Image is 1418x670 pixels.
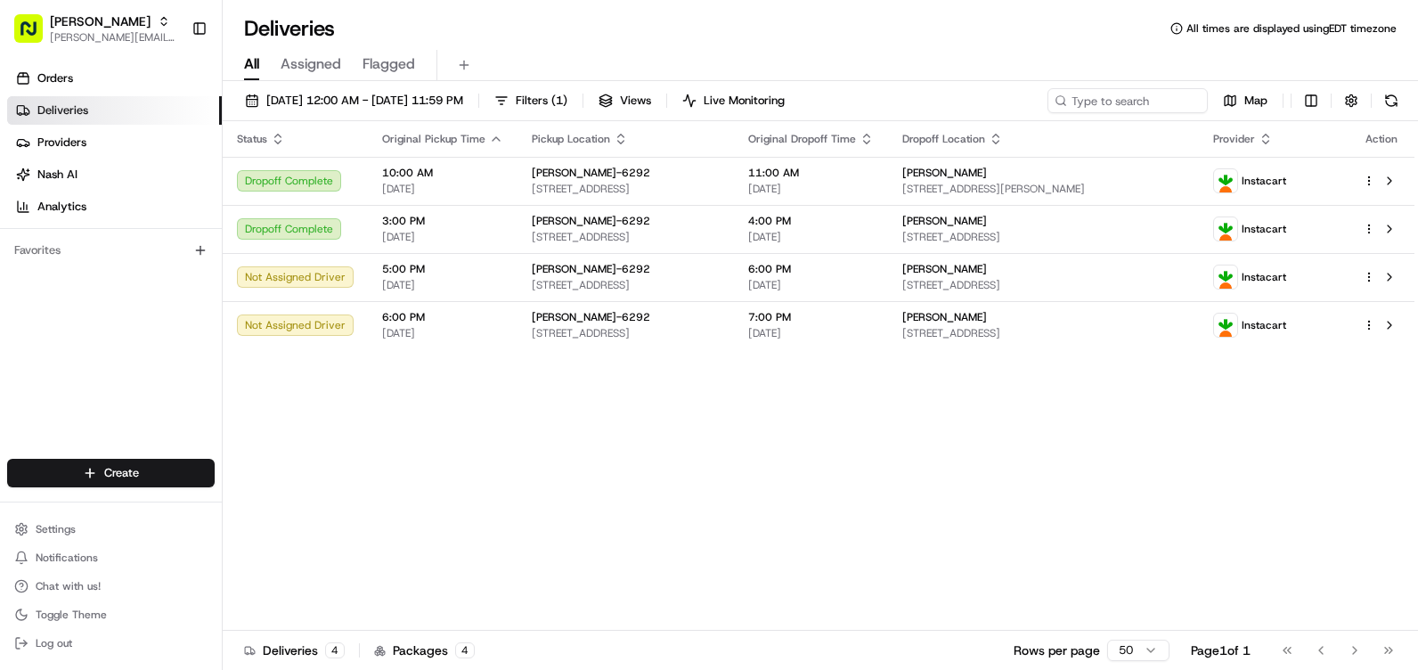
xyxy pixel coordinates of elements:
button: Filters(1) [486,88,575,113]
span: Create [104,465,139,481]
span: [DATE] [748,278,874,292]
span: Chat with us! [36,579,101,593]
span: All times are displayed using EDT timezone [1186,21,1397,36]
span: [PERSON_NAME]-6292 [532,214,650,228]
span: [DATE] [382,326,503,340]
span: Instacart [1242,270,1286,284]
span: [DATE] [382,278,503,292]
a: Providers [7,128,222,157]
span: 7:00 PM [748,310,874,324]
span: Providers [37,135,86,151]
div: Packages [374,641,475,659]
span: [STREET_ADDRESS] [532,230,720,244]
span: [PERSON_NAME]-6292 [532,310,650,324]
div: Action [1363,132,1400,146]
span: Assigned [281,53,341,75]
span: [STREET_ADDRESS][PERSON_NAME] [902,182,1185,196]
span: All [244,53,259,75]
a: Nash AI [7,160,222,189]
span: Flagged [363,53,415,75]
span: Status [237,132,267,146]
img: profile_instacart_ahold_partner.png [1214,169,1237,192]
span: Instacart [1242,222,1286,236]
span: [PERSON_NAME]-6292 [532,262,650,276]
span: [STREET_ADDRESS] [532,326,720,340]
span: Orders [37,70,73,86]
span: Deliveries [37,102,88,118]
button: Log out [7,631,215,656]
span: Log out [36,636,72,650]
span: Nash AI [37,167,77,183]
button: [PERSON_NAME] [50,12,151,30]
span: Live Monitoring [704,93,785,109]
span: 4:00 PM [748,214,874,228]
input: Type to search [1047,88,1208,113]
span: 11:00 AM [748,166,874,180]
span: [DATE] [382,182,503,196]
button: [PERSON_NAME][PERSON_NAME][EMAIL_ADDRESS][PERSON_NAME][DOMAIN_NAME] [7,7,184,50]
p: Rows per page [1014,641,1100,659]
button: Toggle Theme [7,602,215,627]
span: [DATE] [748,230,874,244]
a: Orders [7,64,222,93]
img: profile_instacart_ahold_partner.png [1214,314,1237,337]
span: Original Dropoff Time [748,132,856,146]
span: Pickup Location [532,132,610,146]
span: Dropoff Location [902,132,985,146]
span: [PERSON_NAME] [902,166,987,180]
span: [STREET_ADDRESS] [902,230,1185,244]
span: [STREET_ADDRESS] [902,278,1185,292]
a: Deliveries [7,96,222,125]
span: Filters [516,93,567,109]
span: Settings [36,522,76,536]
span: [DATE] 12:00 AM - [DATE] 11:59 PM [266,93,463,109]
img: profile_instacart_ahold_partner.png [1214,217,1237,241]
span: [STREET_ADDRESS] [532,278,720,292]
span: Original Pickup Time [382,132,485,146]
div: Page 1 of 1 [1191,641,1251,659]
span: ( 1 ) [551,93,567,109]
button: [DATE] 12:00 AM - [DATE] 11:59 PM [237,88,471,113]
span: [DATE] [748,182,874,196]
button: Settings [7,517,215,542]
button: Views [591,88,659,113]
span: [STREET_ADDRESS] [902,326,1185,340]
button: Chat with us! [7,574,215,599]
span: [PERSON_NAME] [902,214,987,228]
span: Views [620,93,651,109]
span: Instacart [1242,318,1286,332]
span: [PERSON_NAME]-6292 [532,166,650,180]
button: Create [7,459,215,487]
span: Instacart [1242,174,1286,188]
span: Toggle Theme [36,608,107,622]
div: 4 [455,642,475,658]
button: Map [1215,88,1275,113]
a: Analytics [7,192,222,221]
span: 10:00 AM [382,166,503,180]
span: 6:00 PM [748,262,874,276]
button: [PERSON_NAME][EMAIL_ADDRESS][PERSON_NAME][DOMAIN_NAME] [50,30,177,45]
span: [STREET_ADDRESS] [532,182,720,196]
button: Notifications [7,545,215,570]
img: profile_instacart_ahold_partner.png [1214,266,1237,289]
span: [DATE] [382,230,503,244]
span: [PERSON_NAME] [902,262,987,276]
button: Refresh [1379,88,1404,113]
span: [DATE] [748,326,874,340]
div: Favorites [7,236,215,265]
span: 3:00 PM [382,214,503,228]
div: 4 [325,642,345,658]
span: [PERSON_NAME] [902,310,987,324]
button: Live Monitoring [674,88,793,113]
span: Notifications [36,551,98,565]
span: Provider [1213,132,1255,146]
span: 6:00 PM [382,310,503,324]
span: Map [1244,93,1267,109]
div: Deliveries [244,641,345,659]
span: Analytics [37,199,86,215]
span: 5:00 PM [382,262,503,276]
h1: Deliveries [244,14,335,43]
